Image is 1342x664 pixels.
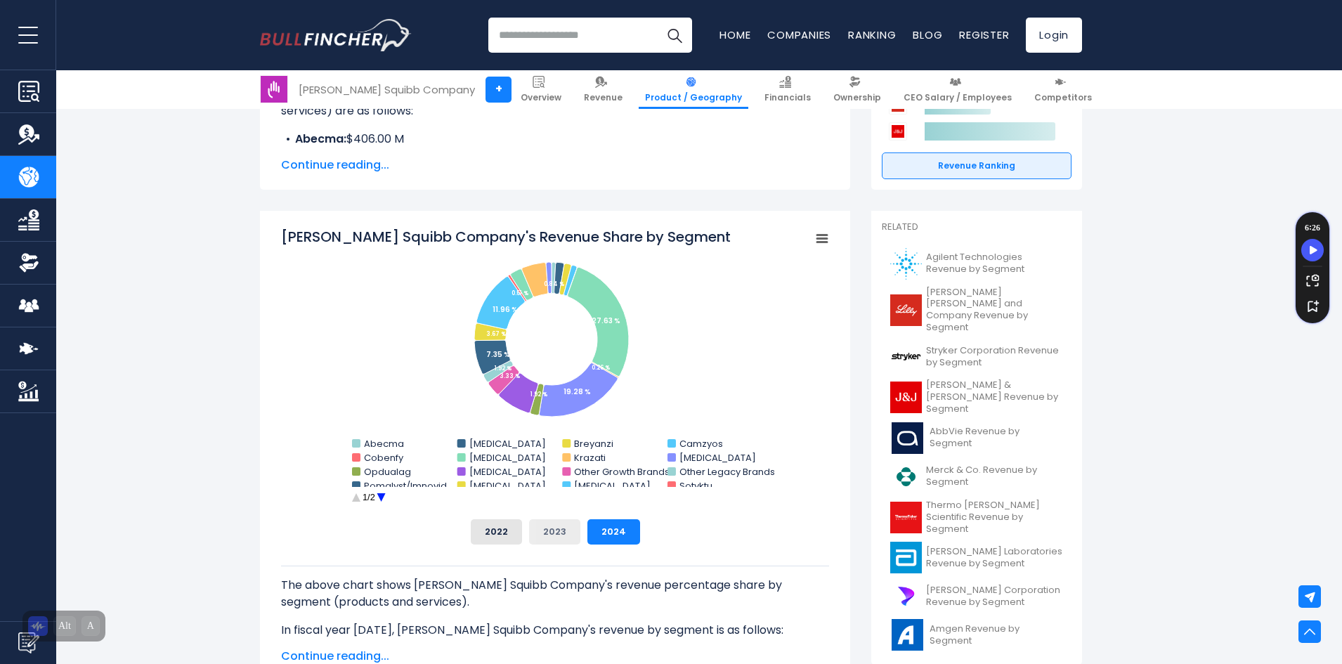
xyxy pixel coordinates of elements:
a: Financials [758,70,817,109]
tspan: 3.67 % [486,330,506,338]
a: Ownership [827,70,887,109]
text: [MEDICAL_DATA] [469,465,546,479]
a: + [486,77,512,103]
text: Abecma [364,437,404,450]
a: Register [959,27,1009,42]
img: Ownership [18,252,39,273]
a: CEO Salary / Employees [897,70,1018,109]
text: Other Growth Brands [574,465,670,479]
li: $406.00 M [281,131,829,148]
tspan: 0.84 % [544,280,564,288]
img: Johnson & Johnson competitors logo [889,122,907,141]
span: Merck & Co. Revenue by Segment [926,464,1063,488]
span: Financials [764,92,811,103]
button: 2022 [471,519,522,545]
p: Related [882,221,1071,233]
a: Competitors [1028,70,1098,109]
span: Overview [521,92,561,103]
img: AMGN logo [890,619,925,651]
svg: Bristol-Myers Squibb Company's Revenue Share by Segment [281,227,829,508]
span: [PERSON_NAME] & [PERSON_NAME] Revenue by Segment [926,379,1063,415]
text: Breyanzi [574,437,613,450]
img: A logo [890,248,922,280]
span: [PERSON_NAME] [PERSON_NAME] and Company Revenue by Segment [926,287,1063,334]
img: ABT logo [890,542,922,573]
a: [PERSON_NAME] Corporation Revenue by Segment [882,577,1071,616]
img: LLY logo [890,294,922,326]
a: Amgen Revenue by Segment [882,616,1071,654]
text: [MEDICAL_DATA] [679,451,756,464]
span: Agilent Technologies Revenue by Segment [926,252,1063,275]
a: [PERSON_NAME] Laboratories Revenue by Segment [882,538,1071,577]
tspan: 1.92 % [495,365,512,372]
span: Amgen Revenue by Segment [930,623,1063,647]
button: 2024 [587,519,640,545]
span: Competitors [1034,92,1092,103]
text: Sotyktu [679,479,712,493]
text: [MEDICAL_DATA] [469,437,546,450]
a: Go to homepage [260,19,411,51]
text: Camzyos [679,437,723,450]
tspan: 7.35 % [486,349,510,360]
img: ABBV logo [890,422,925,454]
img: DHR logo [890,580,922,612]
text: Other Legacy Brands [679,465,775,479]
text: Cobenfy [364,451,404,464]
span: [PERSON_NAME] Laboratories Revenue by Segment [926,546,1063,570]
img: MRK logo [890,461,922,493]
a: Product / Geography [639,70,748,109]
text: Pomalyst/Imnovid [364,479,447,493]
a: Companies [767,27,831,42]
span: AbbVie Revenue by Segment [930,426,1063,450]
span: Stryker Corporation Revenue by Segment [926,345,1063,369]
img: Bullfincher logo [260,19,412,51]
a: Thermo [PERSON_NAME] Scientific Revenue by Segment [882,496,1071,539]
span: Continue reading... [281,157,829,174]
span: Revenue [584,92,623,103]
p: In fiscal year [DATE], [PERSON_NAME] Squibb Company's revenue by segment is as follows: [281,622,829,639]
a: Revenue Ranking [882,152,1071,179]
img: BMY logo [261,76,287,103]
tspan: 1.92 % [530,391,547,398]
span: Thermo [PERSON_NAME] Scientific Revenue by Segment [926,500,1063,535]
a: Merck & Co. Revenue by Segment [882,457,1071,496]
a: Agilent Technologies Revenue by Segment [882,245,1071,283]
a: Login [1026,18,1082,53]
text: Krazati [574,451,606,464]
img: JNJ logo [890,382,922,413]
tspan: 0.26 % [592,364,610,372]
img: TMO logo [890,502,922,533]
tspan: 19.28 % [563,386,591,397]
text: 1/2 [363,492,375,502]
a: [PERSON_NAME] & [PERSON_NAME] Revenue by Segment [882,376,1071,419]
a: Ranking [848,27,896,42]
a: Stryker Corporation Revenue by Segment [882,337,1071,376]
b: Abecma: [295,131,346,147]
a: Home [719,27,750,42]
a: Blog [913,27,942,42]
p: The above chart shows [PERSON_NAME] Squibb Company's revenue percentage share by segment (product... [281,577,829,611]
tspan: 3.33 % [500,372,520,380]
text: [MEDICAL_DATA] [574,479,651,493]
button: 2023 [529,519,580,545]
tspan: 11.96 % [493,304,518,315]
tspan: [PERSON_NAME] Squibb Company's Revenue Share by Segment [281,227,731,247]
a: [PERSON_NAME] [PERSON_NAME] and Company Revenue by Segment [882,283,1071,338]
a: AbbVie Revenue by Segment [882,419,1071,457]
span: Product / Geography [645,92,742,103]
a: Overview [514,70,568,109]
span: [PERSON_NAME] Corporation Revenue by Segment [926,585,1063,608]
text: [MEDICAL_DATA] [469,451,546,464]
div: [PERSON_NAME] Squibb Company [299,82,475,98]
tspan: 0.51 % [512,289,528,297]
a: Revenue [578,70,629,109]
text: [MEDICAL_DATA] [469,479,546,493]
span: CEO Salary / Employees [904,92,1012,103]
text: Opdualag [364,465,411,479]
button: Search [657,18,692,53]
tspan: 27.63 % [592,315,620,326]
img: SYK logo [890,341,922,372]
span: Ownership [833,92,881,103]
